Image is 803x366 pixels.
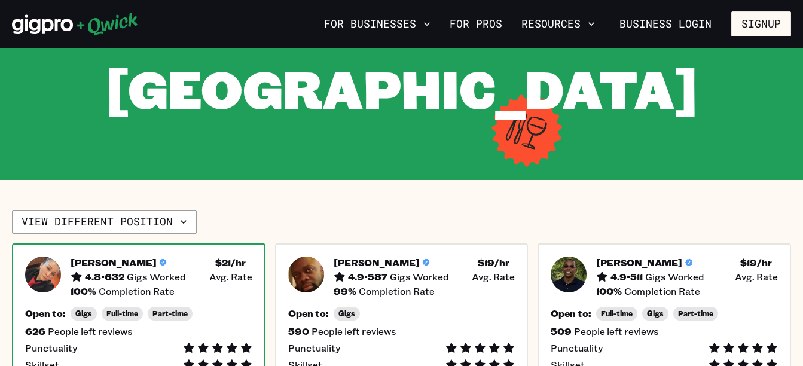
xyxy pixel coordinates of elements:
[624,285,700,297] span: Completion Rate
[334,257,420,269] h5: [PERSON_NAME]
[209,271,252,283] span: Avg. Rate
[731,11,791,36] button: Signup
[551,257,587,292] img: Pro headshot
[319,14,435,34] button: For Businesses
[735,271,778,283] span: Avg. Rate
[610,271,643,283] h5: 4.9 • 511
[574,325,659,337] span: People left reviews
[445,14,507,34] a: For Pros
[215,257,246,269] h5: $ 21 /hr
[645,271,704,283] span: Gigs Worked
[678,309,713,318] span: Part-time
[338,309,355,318] span: Gigs
[334,285,356,297] h5: 99 %
[25,342,77,354] span: Punctuality
[25,325,45,337] h5: 626
[740,257,772,269] h5: $ 19 /hr
[288,325,309,337] h5: 590
[71,285,96,297] h5: 100 %
[48,325,133,337] span: People left reviews
[71,257,157,269] h5: [PERSON_NAME]
[12,210,197,234] button: View different position
[478,257,509,269] h5: $ 19 /hr
[517,14,600,34] button: Resources
[75,309,92,318] span: Gigs
[99,285,175,297] span: Completion Rate
[609,11,722,36] a: Business Login
[85,271,124,283] h5: 4.8 • 632
[472,271,515,283] span: Avg. Rate
[348,271,387,283] h5: 4.9 • 587
[647,309,664,318] span: Gigs
[152,309,188,318] span: Part-time
[601,309,633,318] span: Full-time
[288,307,329,319] h5: Open to:
[25,307,66,319] h5: Open to:
[551,325,572,337] h5: 509
[106,309,138,318] span: Full-time
[25,257,61,292] img: Pro headshot
[359,285,435,297] span: Completion Rate
[288,257,324,292] img: Pro headshot
[390,271,449,283] span: Gigs Worked
[596,285,622,297] h5: 100 %
[127,271,186,283] span: Gigs Worked
[596,257,682,269] h5: [PERSON_NAME]
[312,325,396,337] span: People left reviews
[551,342,603,354] span: Punctuality
[288,342,340,354] span: Punctuality
[551,307,591,319] h5: Open to:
